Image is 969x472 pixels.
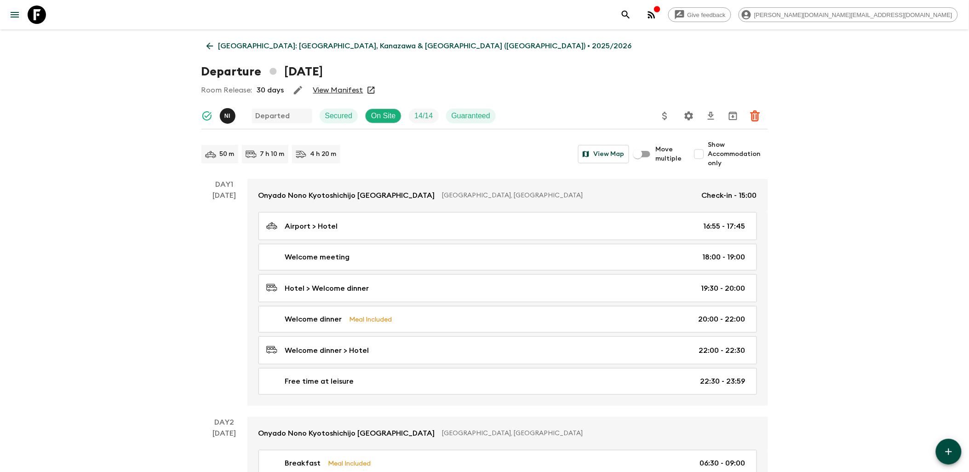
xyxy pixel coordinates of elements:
a: Onyado Nono Kyotoshichijo [GEOGRAPHIC_DATA][GEOGRAPHIC_DATA], [GEOGRAPHIC_DATA] [247,417,768,450]
span: Naoya Ishida [220,111,237,118]
a: [GEOGRAPHIC_DATA]: [GEOGRAPHIC_DATA], Kanazawa & [GEOGRAPHIC_DATA] ([GEOGRAPHIC_DATA]) • 2025/2026 [201,37,637,55]
p: Day 1 [201,179,247,190]
p: Onyado Nono Kyotoshichijo [GEOGRAPHIC_DATA] [258,428,435,439]
p: Room Release: [201,85,252,96]
a: Free time at leisure22:30 - 23:59 [258,368,757,395]
button: Update Price, Early Bird Discount and Costs [656,107,674,125]
span: Move multiple [656,145,682,163]
span: [PERSON_NAME][DOMAIN_NAME][EMAIL_ADDRESS][DOMAIN_NAME] [749,12,958,18]
p: Check-in - 15:00 [702,190,757,201]
p: 20:00 - 22:00 [699,314,745,325]
p: 50 m [220,150,235,159]
p: Hotel > Welcome dinner [285,283,369,294]
p: Meal Included [328,458,371,468]
div: Trip Fill [409,109,438,123]
p: Onyado Nono Kyotoshichijo [GEOGRAPHIC_DATA] [258,190,435,201]
svg: Synced Successfully [201,110,212,121]
p: 30 days [257,85,284,96]
span: Show Accommodation only [708,140,768,168]
div: [PERSON_NAME][DOMAIN_NAME][EMAIL_ADDRESS][DOMAIN_NAME] [739,7,958,22]
button: Settings [680,107,698,125]
p: Secured [325,110,353,121]
p: 18:00 - 19:00 [703,252,745,263]
p: 22:00 - 22:30 [699,345,745,356]
p: Welcome dinner > Hotel [285,345,369,356]
p: 22:30 - 23:59 [700,376,745,387]
p: Meal Included [350,314,392,324]
p: Welcome meeting [285,252,350,263]
div: [DATE] [212,190,236,406]
div: Secured [320,109,358,123]
a: Welcome dinnerMeal Included20:00 - 22:00 [258,306,757,333]
p: 14 / 14 [414,110,433,121]
p: 4 h 20 m [310,150,337,159]
p: Welcome dinner [285,314,342,325]
a: Onyado Nono Kyotoshichijo [GEOGRAPHIC_DATA][GEOGRAPHIC_DATA], [GEOGRAPHIC_DATA]Check-in - 15:00 [247,179,768,212]
p: Departed [256,110,290,121]
p: Airport > Hotel [285,221,338,232]
p: Guaranteed [452,110,491,121]
button: menu [6,6,24,24]
p: Day 2 [201,417,247,428]
p: Free time at leisure [285,376,354,387]
button: View Map [578,145,629,163]
div: On Site [365,109,401,123]
button: Delete [746,107,764,125]
p: 06:30 - 09:00 [700,458,745,469]
p: 19:30 - 20:00 [701,283,745,294]
h1: Departure [DATE] [201,63,323,81]
p: On Site [371,110,396,121]
a: Welcome dinner > Hotel22:00 - 22:30 [258,336,757,364]
a: View Manifest [313,86,363,95]
a: Airport > Hotel16:55 - 17:45 [258,212,757,240]
p: 7 h 10 m [260,150,285,159]
button: Download CSV [702,107,720,125]
p: [GEOGRAPHIC_DATA], [GEOGRAPHIC_DATA] [442,191,694,200]
p: [GEOGRAPHIC_DATA]: [GEOGRAPHIC_DATA], Kanazawa & [GEOGRAPHIC_DATA] ([GEOGRAPHIC_DATA]) • 2025/2026 [218,40,632,52]
p: Breakfast [285,458,321,469]
a: Hotel > Welcome dinner19:30 - 20:00 [258,274,757,302]
p: [GEOGRAPHIC_DATA], [GEOGRAPHIC_DATA] [442,429,750,438]
button: search adventures [617,6,635,24]
button: Archive (Completed, Cancelled or Unsynced Departures only) [724,107,742,125]
a: Give feedback [668,7,731,22]
p: 16:55 - 17:45 [704,221,745,232]
a: Welcome meeting18:00 - 19:00 [258,244,757,271]
span: Give feedback [682,12,731,18]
